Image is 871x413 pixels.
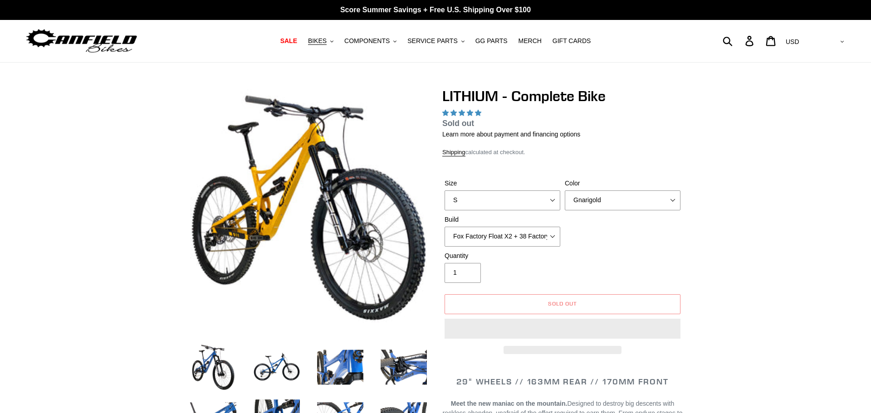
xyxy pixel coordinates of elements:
[445,251,560,261] label: Quantity
[442,149,465,156] a: Shipping
[548,35,596,47] a: GIFT CARDS
[565,179,680,188] label: Color
[303,35,338,47] button: BIKES
[456,376,668,387] span: 29" WHEELS // 163mm REAR // 170mm FRONT
[315,342,365,392] img: Load image into Gallery viewer, LITHIUM - Complete Bike
[188,342,238,392] img: Load image into Gallery viewer, LITHIUM - Complete Bike
[728,31,751,51] input: Search
[445,294,680,314] button: Sold out
[442,148,683,157] div: calculated at checkout.
[451,400,568,407] b: Meet the new maniac on the mountain.
[553,37,591,45] span: GIFT CARDS
[442,109,483,117] span: 5.00 stars
[344,37,390,45] span: COMPONENTS
[548,300,577,307] span: Sold out
[379,342,429,392] img: Load image into Gallery viewer, LITHIUM - Complete Bike
[445,179,560,188] label: Size
[519,37,542,45] span: MERCH
[280,37,297,45] span: SALE
[514,35,546,47] a: MERCH
[340,35,401,47] button: COMPONENTS
[471,35,512,47] a: GG PARTS
[475,37,508,45] span: GG PARTS
[276,35,302,47] a: SALE
[442,119,474,128] span: Sold out
[190,89,427,326] img: LITHIUM - Complete Bike
[25,27,138,55] img: Canfield Bikes
[252,342,302,392] img: Load image into Gallery viewer, LITHIUM - Complete Bike
[442,131,580,138] a: Learn more about payment and financing options
[445,215,560,224] label: Build
[308,37,327,45] span: BIKES
[442,87,683,105] h1: LITHIUM - Complete Bike
[407,37,457,45] span: SERVICE PARTS
[403,35,469,47] button: SERVICE PARTS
